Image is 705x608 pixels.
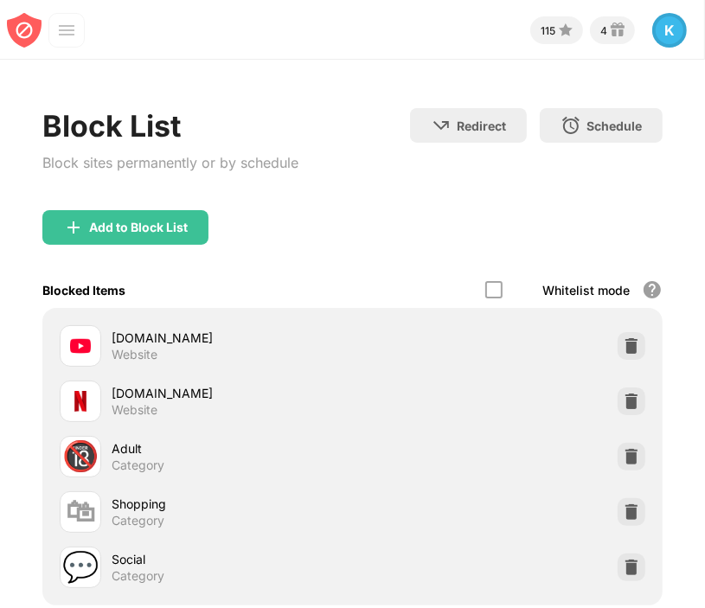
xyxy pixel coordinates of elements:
div: [DOMAIN_NAME] [112,384,353,402]
div: Blocked Items [42,283,125,298]
div: 4 [600,24,607,37]
img: points-small.svg [555,20,576,41]
img: favicons [70,336,91,356]
div: Shopping [112,495,353,513]
div: K [652,13,687,48]
div: [DOMAIN_NAME] [112,329,353,347]
div: 🔞 [62,438,99,474]
div: 115 [541,24,555,37]
img: reward-small.svg [607,20,628,41]
div: Block List [42,108,298,144]
img: favicons [70,391,91,412]
div: 🛍 [66,494,95,529]
div: Block sites permanently or by schedule [42,150,298,176]
div: Adult [112,439,353,458]
div: Schedule [586,118,642,133]
div: Social [112,550,353,568]
div: 💬 [62,549,99,585]
div: Whitelist mode [542,283,630,298]
div: Category [112,458,164,473]
div: Website [112,402,157,418]
div: Website [112,347,157,362]
div: Category [112,513,164,528]
div: Category [112,568,164,584]
img: blocksite-icon-red.svg [7,13,42,48]
div: Redirect [457,118,506,133]
div: Add to Block List [89,221,188,234]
